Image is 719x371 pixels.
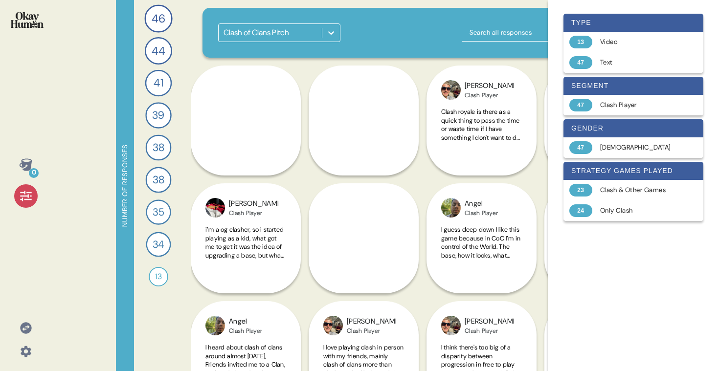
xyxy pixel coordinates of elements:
[563,162,703,180] div: strategy games played
[600,37,678,47] div: Video
[152,43,165,59] span: 44
[152,10,166,27] span: 46
[569,36,592,48] div: 13
[347,316,396,327] div: [PERSON_NAME]
[153,140,164,155] span: 38
[465,327,514,335] div: Clash Player
[205,316,225,335] img: profilepic_25106804348936818.jpg
[569,56,592,69] div: 47
[569,99,592,111] div: 47
[229,316,262,327] div: Angel
[462,24,584,42] input: Search all responses
[465,198,498,209] div: Angel
[29,168,39,178] div: 0
[600,100,678,110] div: Clash Player
[155,271,162,283] span: 13
[154,75,163,91] span: 41
[569,141,592,154] div: 47
[600,58,678,67] div: Text
[600,143,678,153] div: [DEMOGRAPHIC_DATA]
[465,81,514,91] div: [PERSON_NAME]
[563,14,703,32] div: type
[229,209,278,217] div: Clash Player
[569,204,592,217] div: 24
[323,316,343,335] img: profilepic_24345888751766331.jpg
[563,77,703,95] div: segment
[205,198,225,218] img: profilepic_32869230299342743.jpg
[441,198,461,218] img: profilepic_25106804348936818.jpg
[347,327,396,335] div: Clash Player
[229,327,262,335] div: Clash Player
[229,198,278,209] div: [PERSON_NAME]
[600,206,678,216] div: Only Clash
[465,316,514,327] div: [PERSON_NAME]
[11,12,44,28] img: okayhuman.3b1b6348.png
[224,27,289,39] div: Clash of Clans Pitch
[600,185,678,195] div: Clash & Other Games
[569,184,592,196] div: 23
[465,209,498,217] div: Clash Player
[441,80,461,100] img: profilepic_24345888751766331.jpg
[153,172,164,188] span: 38
[153,237,164,252] span: 34
[441,316,461,335] img: profilepic_24345888751766331.jpg
[563,119,703,137] div: gender
[465,91,514,99] div: Clash Player
[152,108,165,124] span: 39
[153,204,164,220] span: 35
